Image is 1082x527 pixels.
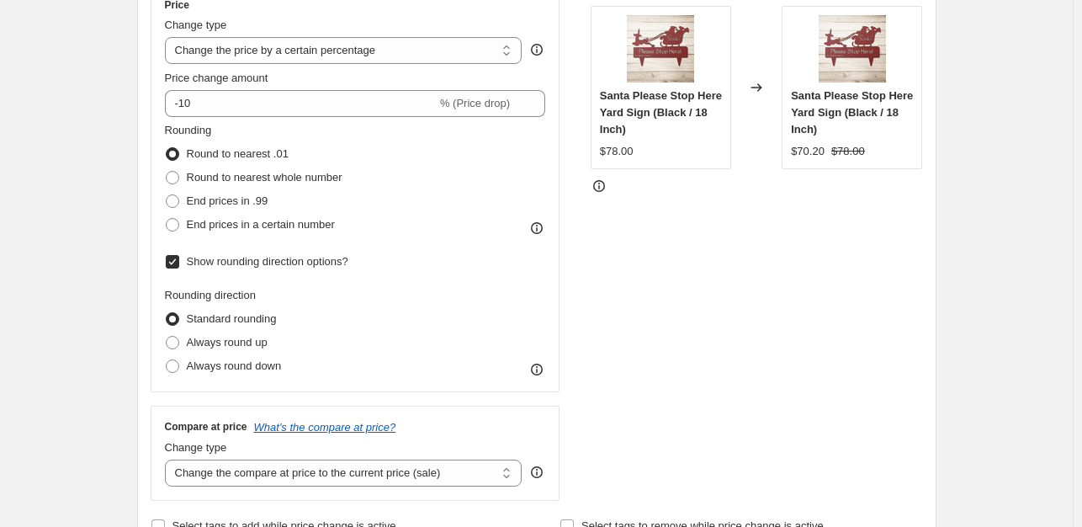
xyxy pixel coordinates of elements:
img: Santa_Sleigh_Please_Stop_Here_Metal_Ou_Red_Simple_Wood_BKGD_Mockup_png_80x.jpg [819,15,886,83]
span: Change type [165,441,227,454]
span: Price change amount [165,72,268,84]
span: % (Price drop) [440,97,510,109]
span: Always round down [187,359,282,372]
span: Always round up [187,336,268,349]
span: Santa Please Stop Here Yard Sign (Black / 18 Inch) [600,89,722,136]
input: -15 [165,90,437,117]
span: Standard rounding [187,312,277,325]
img: Santa_Sleigh_Please_Stop_Here_Metal_Ou_Red_Simple_Wood_BKGD_Mockup_png_80x.jpg [627,15,694,83]
button: What's the compare at price? [254,421,396,434]
span: End prices in .99 [187,194,268,207]
span: Show rounding direction options? [187,255,348,268]
div: help [528,464,545,481]
span: Rounding direction [165,289,256,301]
span: $78.00 [831,145,865,157]
span: Change type [165,19,227,31]
span: Round to nearest .01 [187,147,289,160]
span: Santa Please Stop Here Yard Sign (Black / 18 Inch) [791,89,913,136]
span: $78.00 [600,145,634,157]
span: Rounding [165,124,212,136]
div: help [528,41,545,58]
span: $70.20 [791,145,825,157]
span: Round to nearest whole number [187,171,342,184]
h3: Compare at price [165,420,247,434]
span: End prices in a certain number [187,218,335,231]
